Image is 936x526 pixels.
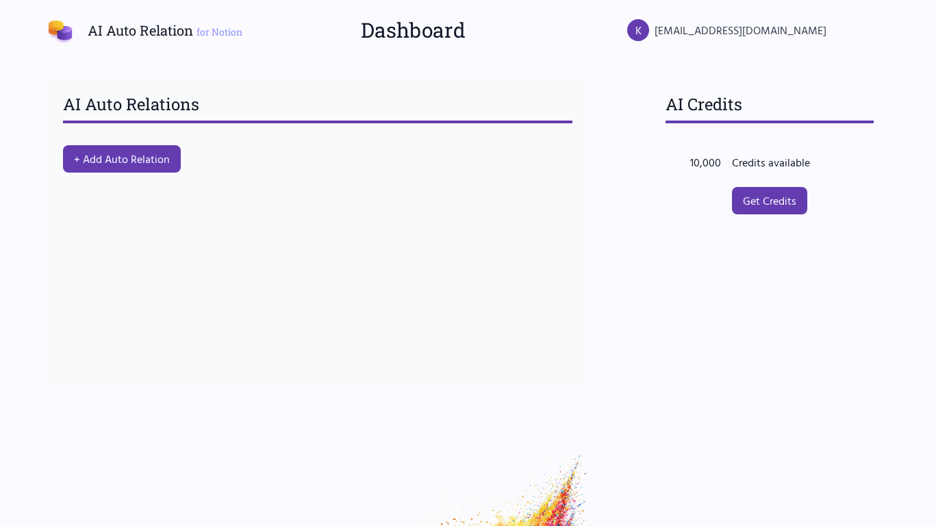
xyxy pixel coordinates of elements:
h1: AI Auto Relation [88,21,242,40]
button: + Add Auto Relation [63,145,181,173]
span: [EMAIL_ADDRESS][DOMAIN_NAME] [655,22,826,38]
h3: AI Credits [666,93,874,123]
div: 10,000 [674,154,732,171]
h3: AI Auto Relations [63,93,572,123]
span: for Notion [197,25,242,38]
a: AI Auto Relation for Notion [44,14,242,47]
div: Credits available [732,154,845,171]
a: Get Credits [732,187,807,214]
div: K [627,19,649,41]
h2: Dashboard [361,18,466,42]
img: AI Auto Relation Logo [44,14,77,47]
